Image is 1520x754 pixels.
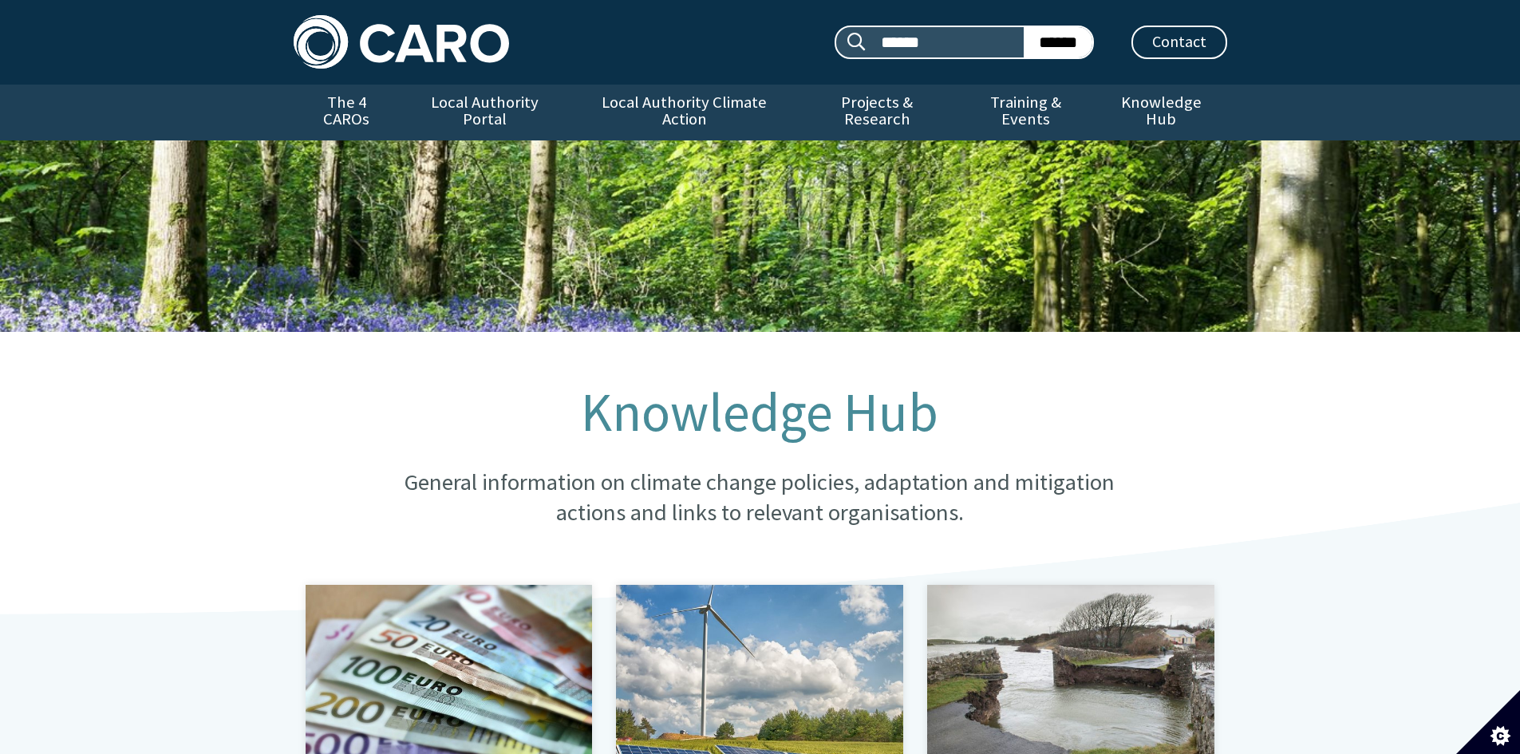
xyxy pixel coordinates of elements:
[294,85,400,140] a: The 4 CAROs
[956,85,1096,140] a: Training & Events
[1131,26,1227,59] a: Contact
[1456,690,1520,754] button: Set cookie preferences
[570,85,798,140] a: Local Authority Climate Action
[798,85,956,140] a: Projects & Research
[373,383,1147,442] h1: Knowledge Hub
[373,468,1147,527] p: General information on climate change policies, adaptation and mitigation actions and links to re...
[294,15,509,69] img: Caro logo
[400,85,570,140] a: Local Authority Portal
[1096,85,1226,140] a: Knowledge Hub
